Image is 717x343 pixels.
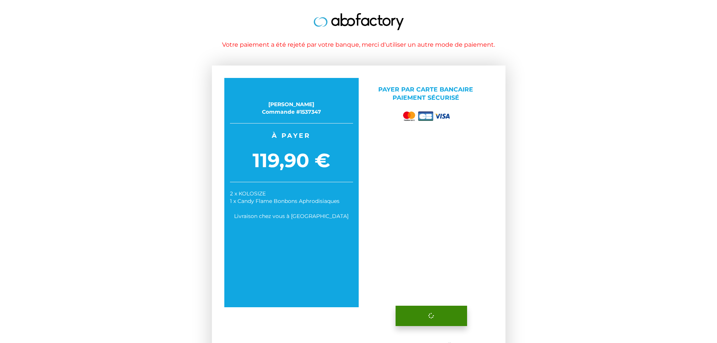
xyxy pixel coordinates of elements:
[364,85,487,103] p: Payer par Carte bancaire
[402,110,417,122] img: mastercard.png
[144,41,573,48] h1: Votre paiement a été rejeté par votre banque, merci d'utiliser un autre mode de paiement.
[230,108,353,116] div: Commande #1537347
[230,101,353,108] div: [PERSON_NAME]
[230,131,353,140] span: À payer
[230,147,353,174] span: 119,90 €
[314,13,404,30] img: logo.jpg
[230,212,353,220] div: Livraison chez vous à [GEOGRAPHIC_DATA]
[418,111,433,121] img: cb.png
[435,114,450,119] img: visa.png
[230,190,353,205] div: 2 x KOLOSIZE 1 x Candy Flame Bonbons Aphrodisiaques
[393,94,459,101] span: Paiement sécurisé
